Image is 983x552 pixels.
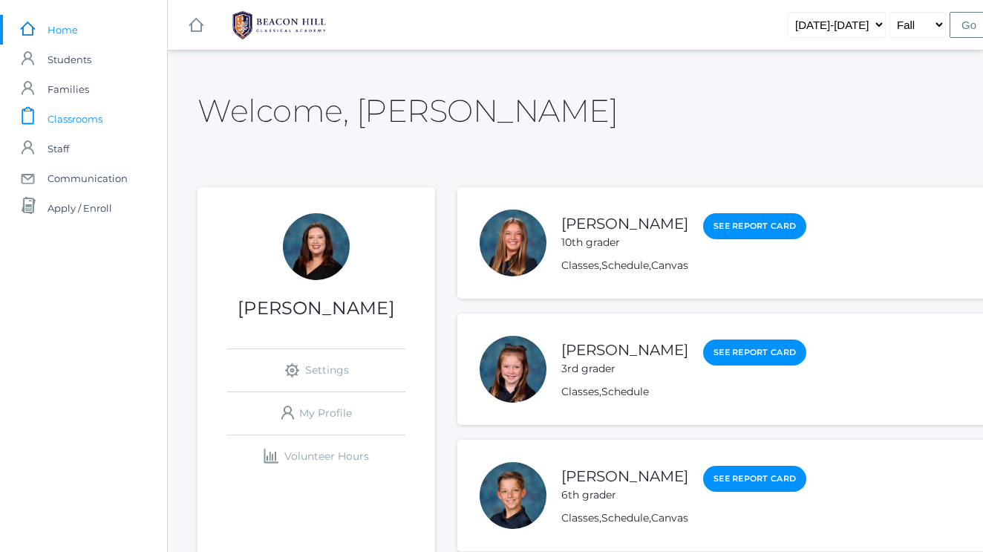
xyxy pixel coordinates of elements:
span: Home [48,15,78,45]
a: Schedule [601,259,649,272]
img: 1_BHCALogos-05.png [223,7,335,44]
h1: [PERSON_NAME] [197,299,435,318]
a: See Report Card [703,340,806,366]
span: Students [48,45,91,74]
div: Abigail Watters [480,210,546,276]
a: See Report Card [703,466,806,492]
div: Ian Watters [480,462,546,529]
span: Communication [48,163,128,193]
span: Apply / Enroll [48,193,112,223]
a: Schedule [601,511,649,525]
a: Schedule [601,385,649,398]
a: My Profile [227,392,405,435]
div: Fiona Watters [480,336,546,403]
a: [PERSON_NAME] [561,467,688,485]
div: 3rd grader [561,361,688,377]
div: , [561,384,806,400]
span: Classrooms [48,104,102,134]
div: , , [561,510,806,526]
a: [PERSON_NAME] [561,215,688,233]
a: Canvas [651,511,688,525]
div: 6th grader [561,487,688,503]
a: Classes [561,259,599,272]
span: Staff [48,134,69,163]
a: [PERSON_NAME] [561,341,688,359]
div: Katie Watters [283,213,350,280]
a: Settings [227,349,405,392]
span: Families [48,74,89,104]
a: Volunteer Hours [227,435,405,478]
div: 10th grader [561,235,688,250]
h2: Welcome, [PERSON_NAME] [197,94,618,128]
a: Classes [561,511,599,525]
a: Canvas [651,259,688,272]
a: See Report Card [703,213,806,239]
div: , , [561,258,806,273]
a: Classes [561,385,599,398]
